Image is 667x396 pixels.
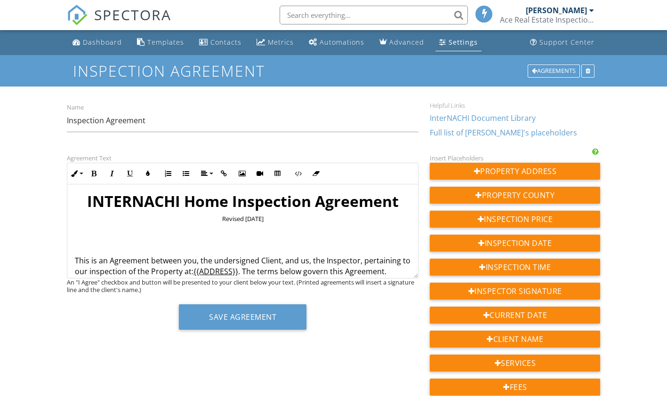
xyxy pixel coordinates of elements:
button: Insert Link (Ctrl+K) [215,165,233,182]
a: Metrics [253,34,297,51]
div: Advanced [389,38,424,47]
div: Client Name [430,331,600,348]
button: Save Agreement [179,304,306,330]
a: Automations (Basic) [305,34,368,51]
p: Revised [DATE] [75,214,411,223]
div: Current Date [430,307,600,324]
a: Settings [435,34,482,51]
div: Helpful Links [430,102,600,109]
div: Contacts [210,38,241,47]
a: Advanced [376,34,428,51]
button: Underline (Ctrl+U) [121,165,139,182]
div: Agreements [528,64,580,78]
span: SPECTORA [94,5,171,24]
div: Automations [320,38,364,47]
div: Inspection Price [430,211,600,228]
label: Name [67,103,84,112]
div: Settings [449,38,478,47]
button: Ordered List [159,165,177,182]
a: InterNACHI Document Library [430,113,536,123]
a: Contacts [195,34,245,51]
button: Unordered List [177,165,195,182]
a: Dashboard [69,34,126,51]
div: Property County [430,187,600,204]
button: Code View [289,165,307,182]
input: Search everything... [280,6,468,24]
div: Metrics [268,38,294,47]
div: Property Address [430,163,600,180]
div: Inspection Time [430,259,600,276]
button: Insert Table [269,165,287,182]
div: Fees [430,379,600,396]
button: Insert Image (Ctrl+P) [233,165,251,182]
div: Inspection Date [430,235,600,252]
label: Insert Placeholders [430,154,483,162]
div: Ace Real Estate Inspections LLC. [500,15,594,24]
button: Align [197,165,215,182]
a: Agreements [528,66,581,74]
a: Templates [133,34,188,51]
div: Dashboard [83,38,122,47]
a: Support Center [526,34,598,51]
button: Colors [139,165,157,182]
button: Italic (Ctrl+I) [103,165,121,182]
div: Services [430,355,600,372]
div: [PERSON_NAME] [526,6,587,15]
button: Insert Video [251,165,269,182]
button: Inline Style [67,165,85,182]
a: SPECTORA [67,13,171,32]
p: This is an Agreement between you, the undersigned Client, and us, the Inspector, pertaining to ou... [75,255,411,277]
div: Inspector Signature [430,283,600,300]
div: Templates [147,38,184,47]
a: Full list of [PERSON_NAME]'s placeholders [430,127,577,138]
img: The Best Home Inspection Software - Spectora [67,5,88,25]
h1: Inspection Agreement [73,63,595,79]
button: Bold (Ctrl+B) [85,165,103,182]
div: Support Center [539,38,595,47]
div: An "I Agree" checkbox and button will be presented to your client below your text. (Printed agree... [67,278,419,293]
label: Agreement Text [67,154,112,162]
button: Clear Formatting [307,165,325,182]
span: {{ADDRESS}} [193,266,238,277]
h1: INTERNACHI Home Inspection Agreement [75,192,411,211]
